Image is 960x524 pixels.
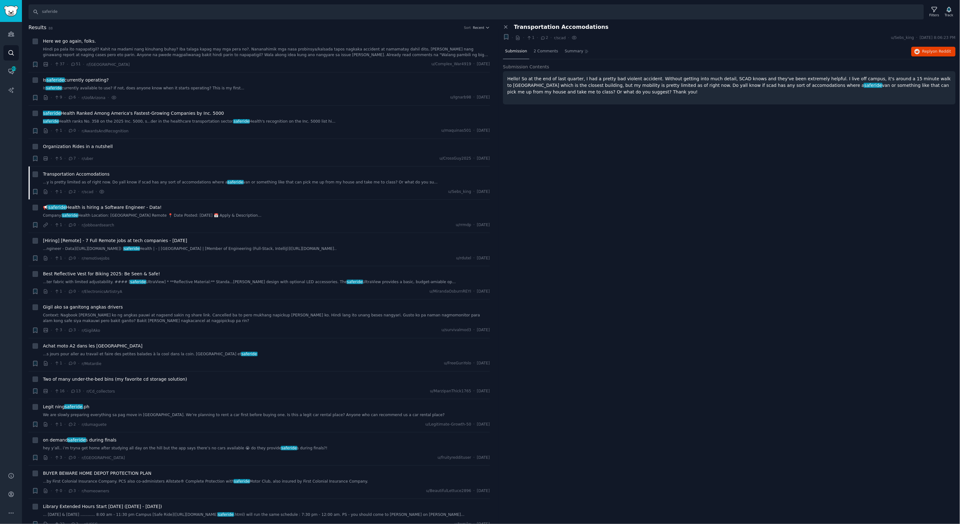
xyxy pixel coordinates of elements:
[64,188,66,195] span: ·
[43,77,109,83] a: Issaferidecurrently operating?
[51,222,52,228] span: ·
[474,327,475,333] span: ·
[450,95,471,100] span: u/Ignarb98
[51,454,52,461] span: ·
[54,156,62,161] span: 5
[43,437,117,443] a: on demandsaferides during finals
[43,204,162,211] span: 📢 Health is hiring a Software Engineer - Data!
[554,36,566,40] span: r/scad
[945,13,953,17] div: Track
[474,422,475,427] span: ·
[43,479,490,484] a: ...by First Colonial Insurance Company. PCS also co-administers Allstate® Complete Protection wit...
[81,489,109,493] span: r/homeowners
[51,288,52,295] span: ·
[550,34,552,41] span: ·
[64,454,66,461] span: ·
[43,171,110,177] a: Transportation Accomodations
[78,155,79,162] span: ·
[425,422,471,427] span: u/Legitimate-Growth-50
[916,35,918,41] span: ·
[54,488,62,494] span: 0
[456,256,471,261] span: u/rdutel
[464,25,471,30] div: Sort
[64,128,66,134] span: ·
[474,488,475,494] span: ·
[444,361,471,366] span: u/FreeGunYolo
[43,437,117,443] span: on demand s during finals
[43,38,96,45] a: Here we go again, folks.
[87,389,115,394] span: r/Cd_collectors
[64,360,66,367] span: ·
[514,24,609,30] span: Transportation Accomodations
[43,343,143,349] span: Achat moto A2 dans les [GEOGRAPHIC_DATA]
[48,205,66,210] span: saferide
[81,156,93,161] span: r/uber
[347,280,363,284] span: saferide
[43,503,162,510] span: Library Extended Hours Start [DATE] ([DATE] - [DATE])
[78,421,79,428] span: ·
[477,222,490,228] span: [DATE]
[456,222,471,228] span: u/rrmdp
[51,128,52,134] span: ·
[54,189,62,195] span: 1
[81,223,114,227] span: r/jobboardsearch
[43,271,160,277] span: Best Reflective Vest for Biking 2025: Be Seen & Safe!
[81,129,129,133] span: r/AwardsAndRecognition
[78,128,79,134] span: ·
[933,49,951,54] span: on Reddit
[81,190,93,194] span: r/scad
[43,110,224,117] a: saferideHealth Ranked Among America's Fastest-Growing Companies by Inc. 5000
[68,361,76,366] span: 0
[43,110,224,117] span: Health Ranked Among America's Fastest-Growing Companies by Inc. 5000
[81,328,100,333] span: r/GigilAko
[477,156,490,161] span: [DATE]
[43,119,490,124] a: saferideHealth ranks No. 358 on the 2025 Inc. 5000, s...der in the healthcare transportation sect...
[64,155,66,162] span: ·
[477,95,490,100] span: [DATE]
[43,512,490,518] a: ... [DATE] & [DATE] ............ 8:00 am - 11:30 pm Campus [Safe Ride]([URL][DOMAIN_NAME]saferide...
[64,488,66,494] span: ·
[67,437,86,442] span: saferide
[43,246,490,252] a: ...ngineer - Data]([URL][DOMAIN_NAME]) |saferideHealth | - | [GEOGRAPHIC_DATA] | [Member of Engin...
[568,34,569,41] span: ·
[440,156,471,161] span: u/CrossGuy2025
[43,352,490,357] a: ...s jours pour aller au travail et faire des petites balades à la cool dans la coin. [GEOGRAPHIC...
[474,389,475,394] span: ·
[54,289,62,294] span: 1
[71,389,81,394] span: 13
[51,188,52,195] span: ·
[83,61,84,68] span: ·
[54,455,62,461] span: 3
[477,361,490,366] span: [DATE]
[51,61,52,68] span: ·
[43,143,113,150] a: Organization Rides in a nutshell
[474,95,475,100] span: ·
[565,49,583,54] span: Summary
[29,24,46,32] span: Results
[68,95,76,100] span: 6
[233,119,250,124] span: saferide
[51,421,52,428] span: ·
[43,237,187,244] a: [Hiring] [Remote] - 7 Full Remote jobs at tech companies - [DATE]
[78,454,79,461] span: ·
[474,289,475,294] span: ·
[540,35,548,41] span: 2
[67,388,68,394] span: ·
[108,94,109,101] span: ·
[430,389,471,394] span: u/MarzipanThick1765
[96,188,97,195] span: ·
[241,352,258,356] span: saferide
[81,422,107,427] span: r/dumaguete
[477,327,490,333] span: [DATE]
[42,111,61,116] span: saferide
[477,128,490,134] span: [DATE]
[534,49,558,54] span: 2 Comments
[68,289,76,294] span: 0
[64,421,66,428] span: ·
[43,470,151,477] span: BUYER BEWARE HOME DEPOT PROTECTION PLAN
[68,488,76,494] span: 3
[920,35,956,41] span: [DATE] 8:06:23 PM
[43,304,123,310] a: Gigil ako sa ganitong angkas drivers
